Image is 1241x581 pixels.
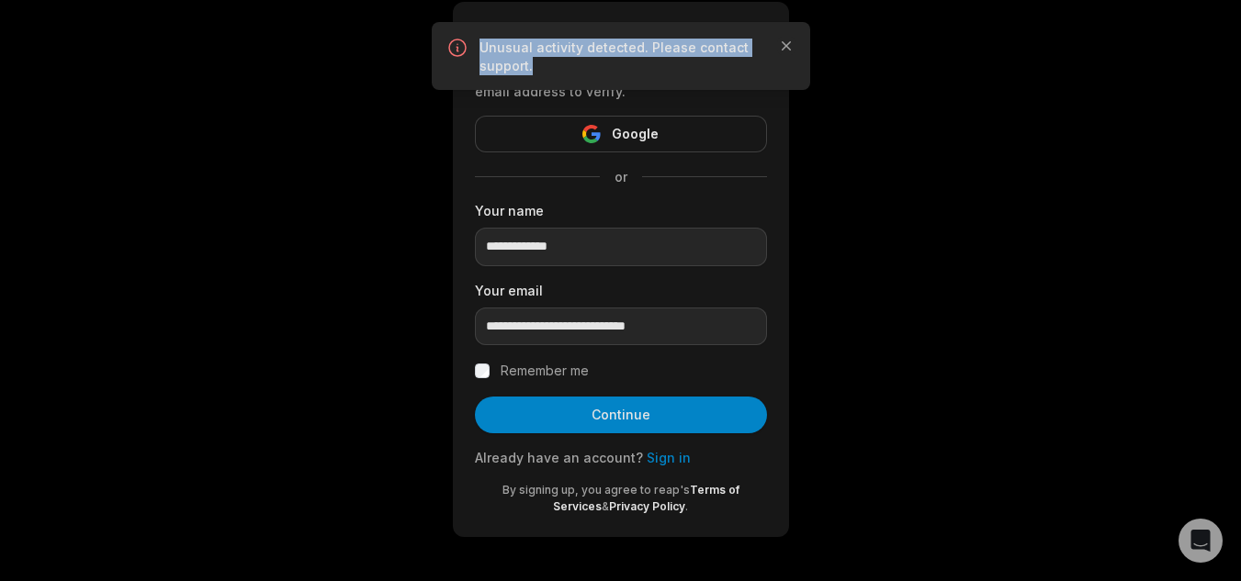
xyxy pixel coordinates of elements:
[475,116,767,152] button: Google
[502,483,690,497] span: By signing up, you agree to reap's
[475,201,767,220] label: Your name
[685,499,688,513] span: .
[1179,519,1223,563] div: Open Intercom Messenger
[475,450,643,465] span: Already have an account?
[612,123,659,145] span: Google
[600,167,642,186] span: or
[609,499,685,513] a: Privacy Policy
[553,483,739,513] a: Terms of Services
[602,499,609,513] span: &
[647,450,691,465] a: Sign in
[501,360,589,382] label: Remember me
[475,281,767,300] label: Your email
[475,397,767,433] button: Continue
[479,39,762,75] p: Unusual activity detected. Please contact support.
